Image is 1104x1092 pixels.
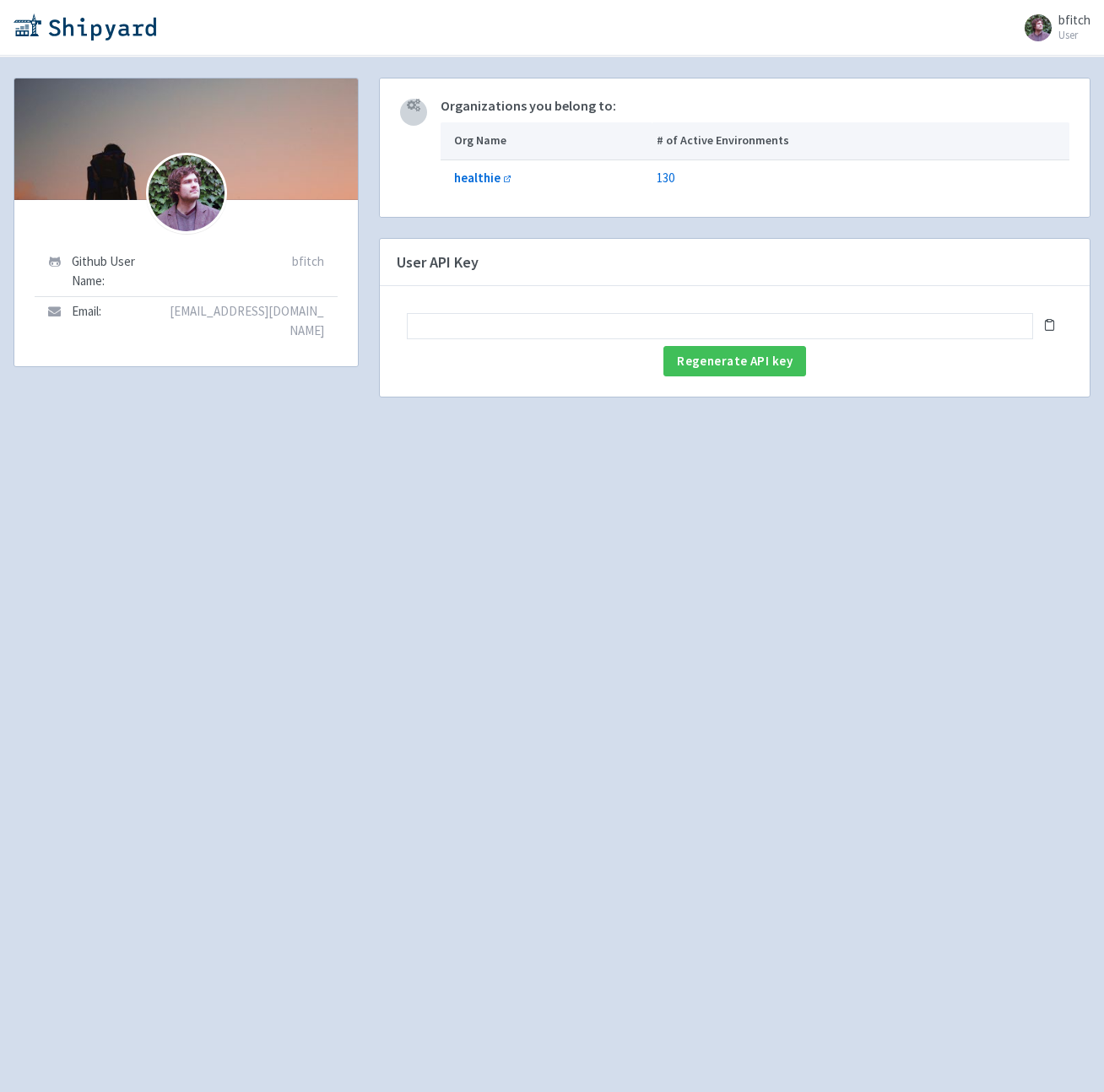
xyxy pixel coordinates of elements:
span: bfitch [1058,12,1090,28]
h4: User API Key [380,239,1090,286]
small: User [1058,30,1090,41]
a: bfitch User [1015,14,1090,41]
a: 130 [657,170,674,186]
span: bfitch [292,253,324,269]
span: Regenerate API key [677,353,793,369]
th: Org Name [441,122,651,159]
button: Regenerate API key [663,346,806,376]
img: Shipyard logo [14,14,156,41]
span: [EMAIL_ADDRESS][DOMAIN_NAME] [170,303,324,338]
td: Github User Name: [66,247,163,296]
td: Email: [66,296,163,345]
a: healthie [454,170,511,186]
img: 577208 [146,153,227,234]
b: healthie [454,170,501,186]
th: # of Active Environments [652,122,1069,159]
h5: Organizations you belong to: [441,99,1069,114]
